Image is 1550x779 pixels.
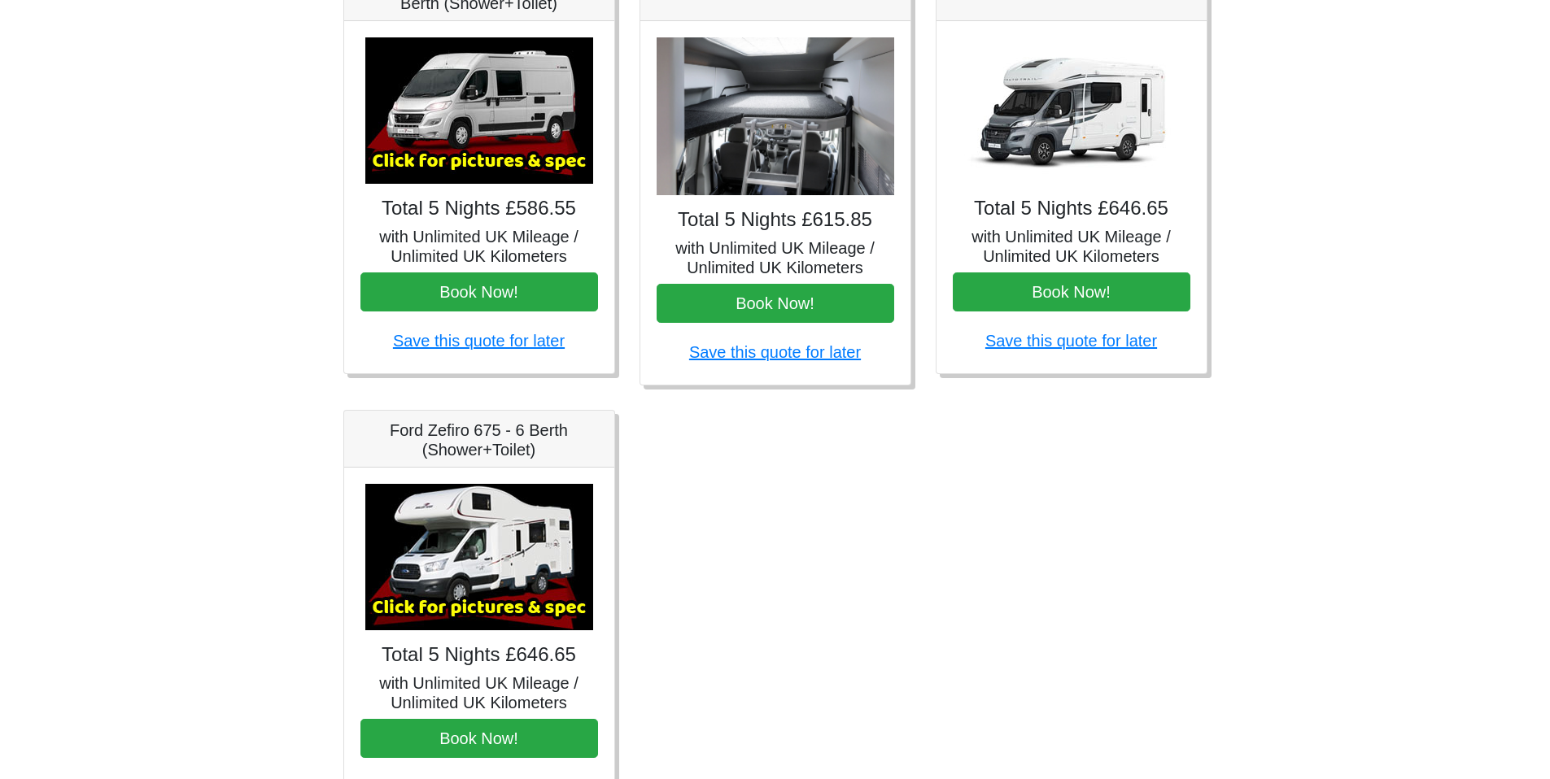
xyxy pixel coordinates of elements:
a: Save this quote for later [985,332,1157,350]
h5: with Unlimited UK Mileage / Unlimited UK Kilometers [360,673,598,712]
img: VW Grand California 4 Berth [657,37,894,196]
a: Save this quote for later [689,343,861,361]
img: Ford Zefiro 675 - 6 Berth (Shower+Toilet) [365,484,593,630]
h5: Ford Zefiro 675 - 6 Berth (Shower+Toilet) [360,420,598,459]
h4: Total 5 Nights £646.65 [360,643,598,667]
h4: Total 5 Nights £646.65 [953,197,1190,220]
img: Auto-trail Imala 615 - 4 Berth [958,37,1185,184]
button: Book Now! [953,272,1190,311]
img: Auto-Trail Expedition 67 - 4 Berth (Shower+Toilet) [365,37,593,184]
a: Save this quote for later [393,332,565,350]
h4: Total 5 Nights £615.85 [657,208,894,232]
button: Book Now! [360,719,598,758]
button: Book Now! [657,284,894,323]
h4: Total 5 Nights £586.55 [360,197,598,220]
h5: with Unlimited UK Mileage / Unlimited UK Kilometers [657,238,894,277]
button: Book Now! [360,272,598,311]
h5: with Unlimited UK Mileage / Unlimited UK Kilometers [360,227,598,266]
h5: with Unlimited UK Mileage / Unlimited UK Kilometers [953,227,1190,266]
